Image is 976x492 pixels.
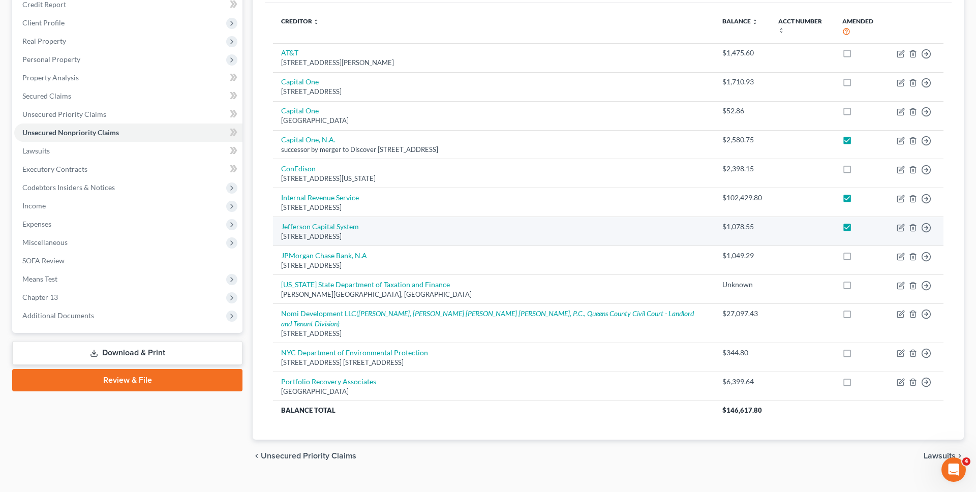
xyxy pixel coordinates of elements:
a: Balance unfold_more [722,17,758,25]
a: Lawsuits [14,142,242,160]
a: Jefferson Capital System [281,222,359,231]
div: $2,580.75 [722,135,762,145]
span: Secured Claims [22,91,71,100]
div: [STREET_ADDRESS] [281,87,706,97]
th: Balance Total [273,401,714,419]
div: [STREET_ADDRESS][US_STATE] [281,174,706,183]
a: Download & Print [12,341,242,365]
div: $27,097.43 [722,309,762,319]
a: JPMorgan Chase Bank, N.A [281,251,367,260]
a: NYC Department of Environmental Protection [281,348,428,357]
span: Personal Property [22,55,80,64]
a: Unsecured Priority Claims [14,105,242,124]
span: Expenses [22,220,51,228]
span: Chapter 13 [22,293,58,301]
div: [PERSON_NAME][GEOGRAPHIC_DATA], [GEOGRAPHIC_DATA] [281,290,706,299]
span: Additional Documents [22,311,94,320]
span: Miscellaneous [22,238,68,247]
a: Acct Number unfold_more [778,17,822,34]
button: chevron_left Unsecured Priority Claims [253,452,356,460]
i: ([PERSON_NAME], [PERSON_NAME] [PERSON_NAME] [PERSON_NAME], P.C., Queens County Civil Court - Land... [281,309,694,328]
div: [GEOGRAPHIC_DATA] [281,387,706,396]
div: [STREET_ADDRESS] [281,203,706,212]
a: AT&T [281,48,298,57]
div: successor by merger to Discover [STREET_ADDRESS] [281,145,706,155]
a: Capital One [281,77,319,86]
i: unfold_more [752,19,758,25]
span: Property Analysis [22,73,79,82]
a: ConEdison [281,164,316,173]
a: Capital One, N.A. [281,135,335,144]
div: [STREET_ADDRESS] [STREET_ADDRESS] [281,358,706,367]
a: Review & File [12,369,242,391]
a: Creditor unfold_more [281,17,319,25]
div: $52.86 [722,106,762,116]
div: Unknown [722,280,762,290]
i: unfold_more [778,27,784,34]
a: Property Analysis [14,69,242,87]
span: Real Property [22,37,66,45]
iframe: Intercom live chat [941,457,966,482]
i: chevron_left [253,452,261,460]
span: Means Test [22,274,57,283]
div: [STREET_ADDRESS][PERSON_NAME] [281,58,706,68]
a: Secured Claims [14,87,242,105]
div: $1,710.93 [722,77,762,87]
div: $2,398.15 [722,164,762,174]
a: Nomi Development LLC([PERSON_NAME], [PERSON_NAME] [PERSON_NAME] [PERSON_NAME], P.C., Queens Count... [281,309,694,328]
span: Unsecured Priority Claims [261,452,356,460]
i: chevron_right [956,452,964,460]
span: Income [22,201,46,210]
a: [US_STATE] State Department of Taxation and Finance [281,280,450,289]
i: unfold_more [313,19,319,25]
a: SOFA Review [14,252,242,270]
div: [STREET_ADDRESS] [281,232,706,241]
a: Capital One [281,106,319,115]
div: $1,078.55 [722,222,762,232]
span: Unsecured Nonpriority Claims [22,128,119,137]
span: Executory Contracts [22,165,87,173]
div: [GEOGRAPHIC_DATA] [281,116,706,126]
div: $102,429.80 [722,193,762,203]
div: $1,049.29 [722,251,762,261]
span: Unsecured Priority Claims [22,110,106,118]
span: Codebtors Insiders & Notices [22,183,115,192]
span: Client Profile [22,18,65,27]
div: [STREET_ADDRESS] [281,261,706,270]
div: [STREET_ADDRESS] [281,329,706,339]
a: Portfolio Recovery Associates [281,377,376,386]
a: Unsecured Nonpriority Claims [14,124,242,142]
span: 4 [962,457,970,466]
span: SOFA Review [22,256,65,265]
span: $146,617.80 [722,406,762,414]
div: $1,475.60 [722,48,762,58]
div: $6,399.64 [722,377,762,387]
span: Lawsuits [924,452,956,460]
div: $344.80 [722,348,762,358]
a: Executory Contracts [14,160,242,178]
button: Lawsuits chevron_right [924,452,964,460]
th: Amended [834,11,889,43]
span: Lawsuits [22,146,50,155]
a: Internal Revenue Service [281,193,359,202]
